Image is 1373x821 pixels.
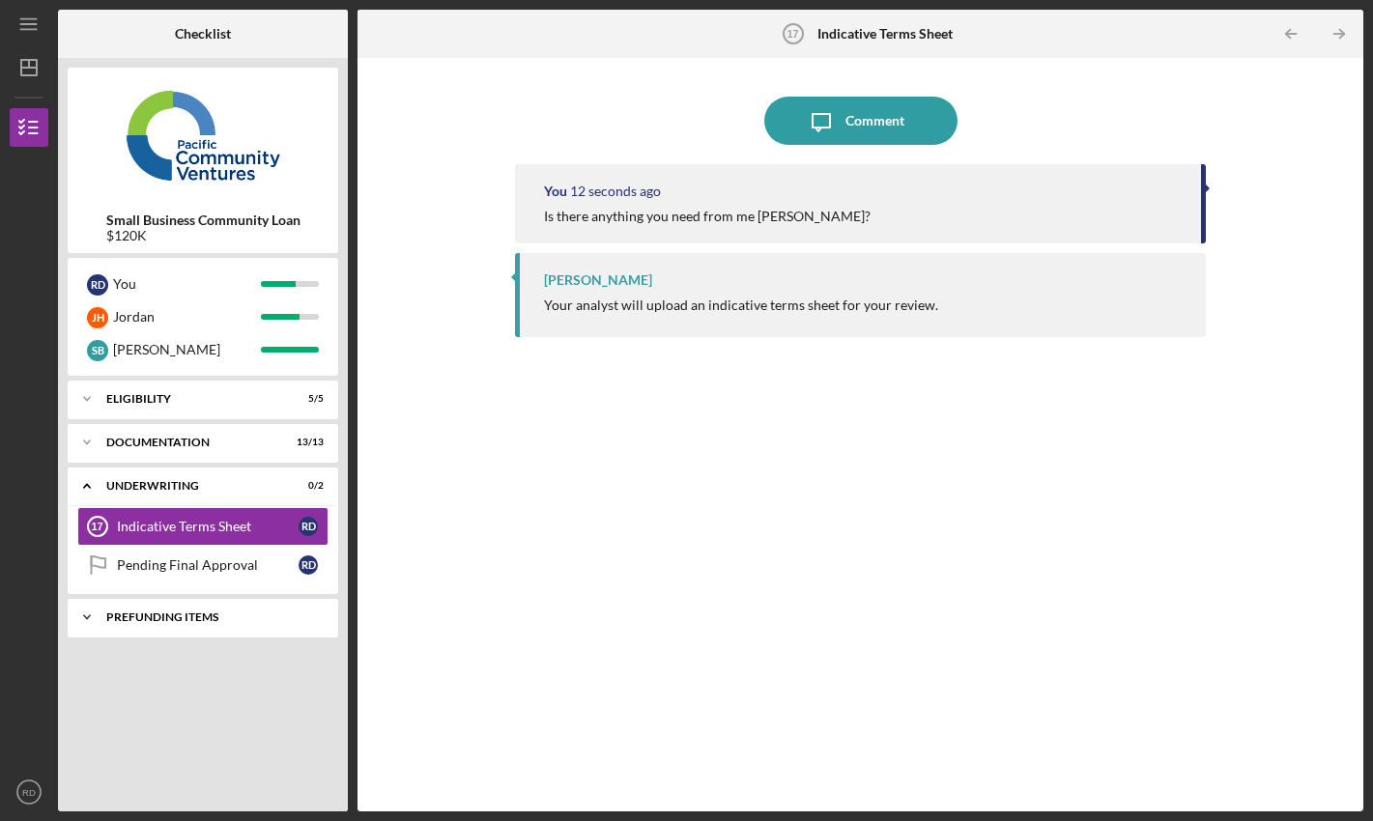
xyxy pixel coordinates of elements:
[289,393,324,405] div: 5 / 5
[289,480,324,492] div: 0 / 2
[77,507,329,546] a: 17Indicative Terms SheetRD
[106,212,300,228] b: Small Business Community Loan
[299,555,318,575] div: R D
[299,517,318,536] div: R D
[817,26,953,42] b: Indicative Terms Sheet
[113,300,261,333] div: Jordan
[764,97,958,145] button: Comment
[106,437,275,448] div: Documentation
[544,209,871,224] div: Is there anything you need from me [PERSON_NAME]?
[68,77,338,193] img: Product logo
[175,26,231,42] b: Checklist
[845,97,904,145] div: Comment
[117,557,299,573] div: Pending Final Approval
[113,333,261,366] div: [PERSON_NAME]
[289,437,324,448] div: 13 / 13
[787,28,798,40] tspan: 17
[544,297,938,313] div: Your analyst will upload an indicative terms sheet for your review.
[22,787,36,798] text: RD
[10,773,48,811] button: RD
[87,340,108,361] div: S B
[106,611,314,623] div: Prefunding Items
[87,274,108,296] div: R D
[77,546,329,584] a: Pending Final ApprovalRD
[106,228,300,243] div: $120K
[117,519,299,534] div: Indicative Terms Sheet
[106,393,275,405] div: Eligibility
[91,521,102,532] tspan: 17
[87,307,108,328] div: J H
[570,184,661,199] time: 2025-09-02 22:54
[544,184,567,199] div: You
[113,268,261,300] div: You
[106,480,275,492] div: Underwriting
[544,272,652,288] div: [PERSON_NAME]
